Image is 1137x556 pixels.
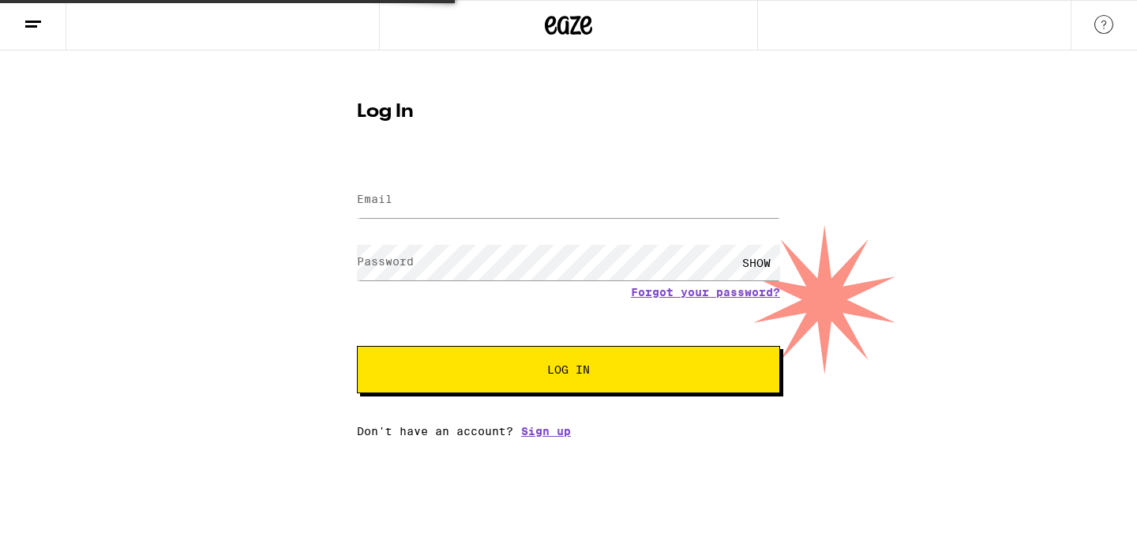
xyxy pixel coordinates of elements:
[357,346,780,393] button: Log In
[357,182,780,218] input: Email
[521,425,571,438] a: Sign up
[631,286,780,299] a: Forgot your password?
[547,364,590,375] span: Log In
[357,193,392,205] label: Email
[733,245,780,280] div: SHOW
[357,255,414,268] label: Password
[357,425,780,438] div: Don't have an account?
[357,103,780,122] h1: Log In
